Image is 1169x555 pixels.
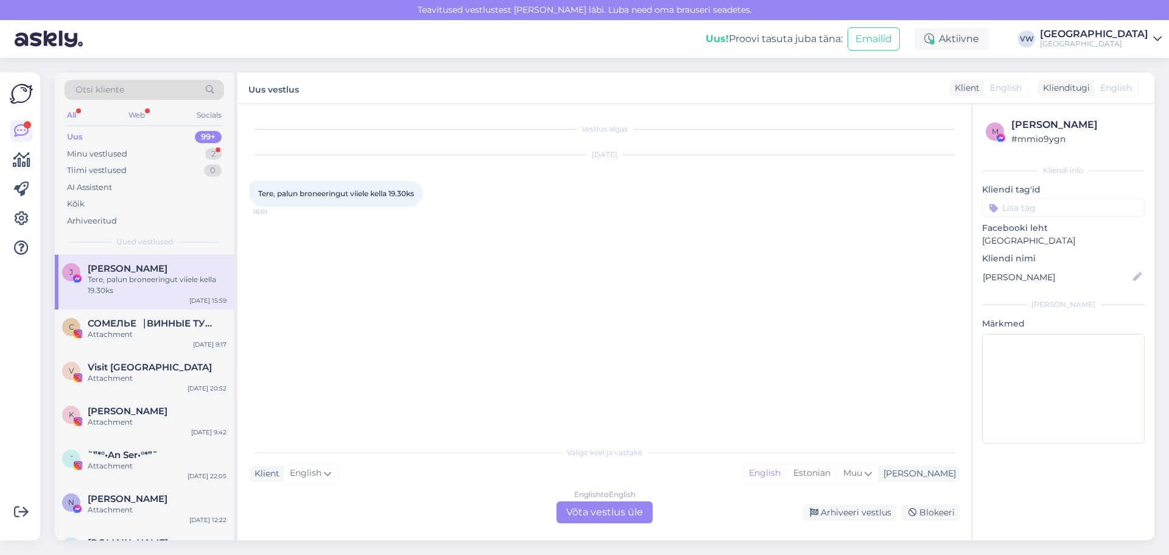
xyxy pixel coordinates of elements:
[248,80,299,96] label: Uus vestlus
[706,32,843,46] div: Proovi tasuta juba täna:
[67,215,117,227] div: Arhiveeritud
[69,366,74,375] span: V
[67,198,85,210] div: Kõik
[88,504,226,515] div: Attachment
[88,329,226,340] div: Attachment
[88,493,167,504] span: Nele Grandberg
[204,164,222,177] div: 0
[88,274,226,296] div: Tere, palun broneeringut viiele kella 19.30ks
[189,296,226,305] div: [DATE] 15:59
[1038,82,1090,94] div: Klienditugi
[88,406,167,417] span: Katri Kägo
[982,252,1145,265] p: Kliendi nimi
[67,148,127,160] div: Minu vestlused
[982,183,1145,196] p: Kliendi tag'id
[191,428,226,437] div: [DATE] 9:42
[290,467,321,480] span: English
[250,149,960,160] div: [DATE]
[88,263,167,274] span: Joanna Elisabeth Viik
[992,127,999,136] span: m
[982,222,1145,235] p: Facebooki leht
[69,322,74,331] span: С
[250,124,960,135] div: Vestlus algas
[75,83,124,96] span: Otsi kliente
[88,461,226,472] div: Attachment
[982,235,1145,247] p: [GEOGRAPHIC_DATA]
[982,299,1145,310] div: [PERSON_NAME]
[982,199,1145,217] input: Lisa tag
[67,131,83,143] div: Uus
[69,267,73,277] span: J
[188,472,226,481] div: [DATE] 22:05
[879,467,956,480] div: [PERSON_NAME]
[983,270,1131,284] input: Lisa nimi
[574,489,636,500] div: English to English
[706,33,729,44] b: Uus!
[88,537,168,548] span: Päevapraad.ee
[88,417,226,428] div: Attachment
[787,464,837,483] div: Estonian
[250,467,279,480] div: Klient
[1040,29,1162,49] a: [GEOGRAPHIC_DATA][GEOGRAPHIC_DATA]
[843,467,862,478] span: Muu
[88,362,212,373] span: Visit Pärnu
[68,498,74,507] span: N
[10,82,33,105] img: Askly Logo
[250,447,960,458] div: Valige keel ja vastake
[1011,118,1141,132] div: [PERSON_NAME]
[188,384,226,393] div: [DATE] 20:52
[194,107,224,123] div: Socials
[1011,132,1141,146] div: # mmio9ygn
[1018,30,1035,48] div: VW
[116,236,173,247] span: Uued vestlused
[189,515,226,525] div: [DATE] 12:22
[258,189,414,198] span: Tere, palun broneeringut viiele kella 19.30ks
[914,28,989,50] div: Aktiivne
[848,27,900,51] button: Emailid
[556,501,653,523] div: Võta vestlus üle
[743,464,787,483] div: English
[1100,82,1132,94] span: English
[193,340,226,349] div: [DATE] 9:17
[950,82,980,94] div: Klient
[901,504,960,521] div: Blokeeri
[88,373,226,384] div: Attachment
[67,182,112,194] div: AI Assistent
[69,410,74,419] span: K
[990,82,1022,94] span: English
[69,454,74,463] span: ˜
[88,318,214,329] span: СОМЕЛЬЕ⎹ ВИННЫЕ ТУРЫ | ДЕГУСТАЦИИ В ТАЛЛИННЕ
[67,164,127,177] div: Tiimi vestlused
[982,317,1145,330] p: Märkmed
[982,165,1145,176] div: Kliendi info
[205,148,222,160] div: 2
[1040,29,1148,39] div: [GEOGRAPHIC_DATA]
[1040,39,1148,49] div: [GEOGRAPHIC_DATA]
[88,450,158,461] span: ˜”*°•An Ser•°*”˜
[802,504,896,521] div: Arhiveeri vestlus
[253,207,299,216] span: 16:01
[126,107,147,123] div: Web
[195,131,222,143] div: 99+
[65,107,79,123] div: All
